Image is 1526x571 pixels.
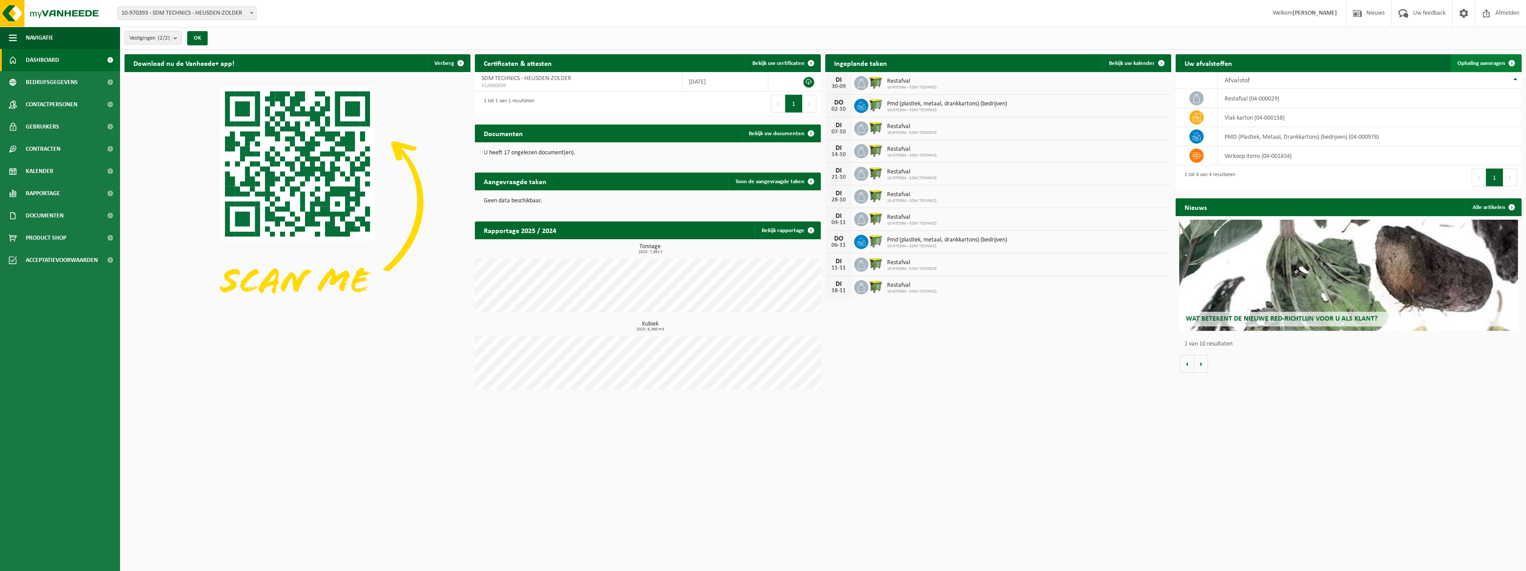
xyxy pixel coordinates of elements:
button: Previous [1472,169,1486,186]
span: 10-970394 - SDM TECHNICS [887,85,937,90]
div: 14-10 [830,152,847,158]
span: 10-970394 - SDM TECHNICS [887,244,1007,249]
div: 02-10 [830,106,847,113]
h2: Ingeplande taken [825,54,896,72]
span: Bekijk uw kalender [1109,60,1155,66]
img: WB-0660-HPE-GN-50 [868,233,883,249]
button: OK [187,31,208,45]
span: 10-970394 - SDM TECHNICS [887,130,937,136]
button: Vestigingen(2/2) [124,31,182,44]
div: 11-11 [830,265,847,271]
img: WB-1100-HPE-GN-50 [868,165,883,181]
div: 04-11 [830,220,847,226]
span: Acceptatievoorwaarden [26,249,98,271]
strong: [PERSON_NAME] [1293,10,1337,16]
div: DO [830,99,847,106]
h2: Uw afvalstoffen [1176,54,1241,72]
div: 21-10 [830,174,847,181]
a: Bekijk rapportage [755,221,820,239]
h2: Aangevraagde taken [475,173,555,190]
a: Alle artikelen [1466,198,1521,216]
a: Toon de aangevraagde taken [728,173,820,190]
img: WB-1100-HPE-GN-50 [868,256,883,271]
a: Wat betekent de nieuwe RED-richtlijn voor u als klant? [1179,220,1518,331]
span: Restafval [887,191,937,198]
span: Toon de aangevraagde taken [735,179,804,185]
span: Restafval [887,146,937,153]
span: 10-970394 - SDM TECHNICS [887,221,937,226]
span: 10-970393 - SDM TECHNICS - HEUSDEN-ZOLDER [118,7,256,20]
h2: Rapportage 2025 / 2024 [475,221,565,239]
span: Pmd (plastiek, metaal, drankkartons) (bedrijven) [887,101,1007,108]
a: Bekijk uw certificaten [745,54,820,72]
h2: Certificaten & attesten [475,54,561,72]
span: Bekijk uw certificaten [752,60,804,66]
h2: Download nu de Vanheede+ app! [124,54,243,72]
h3: Kubiek [479,321,821,332]
div: DI [830,122,847,129]
span: Kalender [26,160,53,182]
div: DI [830,76,847,84]
div: 18-11 [830,288,847,294]
span: Verberg [434,60,454,66]
div: 1 tot 1 van 1 resultaten [479,94,534,113]
span: 2025: 7,861 t [479,250,821,254]
span: Wat betekent de nieuwe RED-richtlijn voor u als klant? [1186,315,1377,322]
span: Bekijk uw documenten [749,131,804,137]
p: 1 van 10 resultaten [1185,341,1517,347]
div: 06-11 [830,242,847,249]
span: Restafval [887,214,937,221]
span: Documenten [26,205,64,227]
span: SDM TECHNICS - HEUSDEN-ZOLDER [482,75,571,82]
span: Contactpersonen [26,93,77,116]
div: DI [830,145,847,152]
span: Contracten [26,138,60,160]
button: Verberg [427,54,470,72]
div: DI [830,167,847,174]
div: 30-09 [830,84,847,90]
span: Rapportage [26,182,60,205]
div: DI [830,213,847,220]
span: 10-970394 - SDM TECHNICS [887,289,937,294]
img: WB-1100-HPE-GN-50 [868,279,883,294]
button: Vorige [1180,355,1194,373]
button: 1 [785,95,803,113]
div: DI [830,258,847,265]
span: 10-970393 - SDM TECHNICS - HEUSDEN-ZOLDER [117,7,257,20]
div: DI [830,190,847,197]
span: 10-970394 - SDM TECHNICS [887,153,937,158]
div: 28-10 [830,197,847,203]
count: (2/2) [158,35,170,41]
h3: Tonnage [479,244,821,254]
span: 2025: 8,360 m3 [479,327,821,332]
span: 10-970394 - SDM TECHNICS [887,176,937,181]
td: restafval (04-000029) [1218,89,1522,108]
p: U heeft 17 ongelezen document(en). [484,150,812,156]
a: Bekijk uw documenten [742,125,820,142]
div: 07-10 [830,129,847,135]
button: Next [803,95,816,113]
span: Vestigingen [129,32,170,45]
h2: Nieuws [1176,198,1216,216]
span: 10-970394 - SDM TECHNICS [887,266,937,272]
a: Ophaling aanvragen [1450,54,1521,72]
span: Product Shop [26,227,66,249]
span: 10-970394 - SDM TECHNICS [887,108,1007,113]
img: WB-1100-HPE-GN-50 [868,143,883,158]
span: Restafval [887,282,937,289]
span: Bedrijfsgegevens [26,71,78,93]
div: 1 tot 4 van 4 resultaten [1180,168,1235,187]
span: VLA900699 [482,82,675,89]
button: Previous [771,95,785,113]
span: Restafval [887,259,937,266]
img: Download de VHEPlus App [124,72,470,332]
h2: Documenten [475,125,532,142]
span: Restafval [887,78,937,85]
button: Volgende [1194,355,1208,373]
span: Ophaling aanvragen [1458,60,1505,66]
button: 1 [1486,169,1503,186]
img: WB-1100-HPE-GN-50 [868,75,883,90]
span: Dashboard [26,49,59,71]
div: DO [830,235,847,242]
div: DI [830,281,847,288]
